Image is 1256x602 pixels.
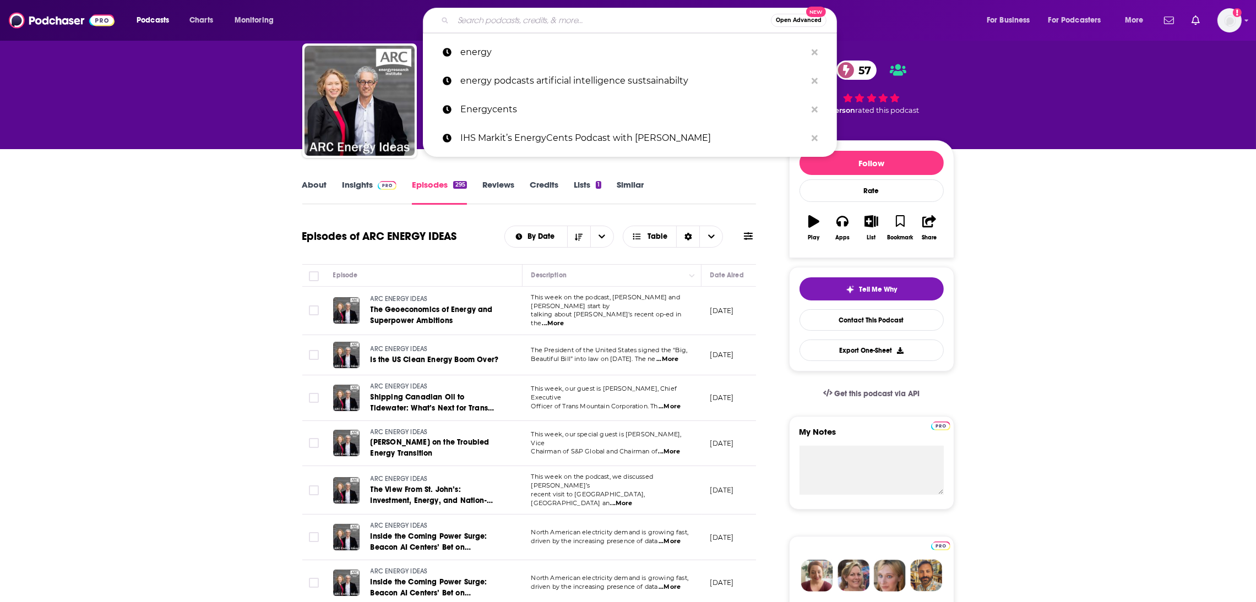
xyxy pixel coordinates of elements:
button: Share [915,208,943,248]
span: ...More [610,499,632,508]
div: Play [808,234,819,241]
button: Show profile menu [1217,8,1242,32]
span: 1 person [825,106,856,114]
span: ...More [656,355,678,364]
span: Toggle select row [309,350,319,360]
img: Podchaser - Follow, Share and Rate Podcasts [9,10,115,31]
button: Open AdvancedNew [771,14,827,27]
span: Monitoring [235,13,274,28]
button: Play [800,208,828,248]
div: 57 1 personrated this podcast [789,53,954,122]
span: For Business [987,13,1030,28]
span: Table [648,233,667,240]
span: Toggle select row [309,578,319,588]
span: rated this podcast [856,106,920,114]
span: [PERSON_NAME] on the Troubled Energy Transition [371,437,490,458]
div: 1 [596,181,601,189]
span: Toggle select row [309,305,319,315]
span: The President of the United States signed the “Big, [531,346,688,354]
button: tell me why sparkleTell Me Why [800,277,944,300]
a: Inside the Coming Power Surge: Beacon AI Centers’ Bet on [GEOGRAPHIC_DATA] [371,531,503,553]
span: ARC ENERGY IDEAS [371,475,428,483]
span: Toggle select row [309,532,319,542]
span: ...More [659,447,681,456]
h2: Choose List sort [504,226,614,248]
span: ARC ENERGY IDEAS [371,345,428,353]
p: IHS Markit’s EnergyCents Podcast with Hill Vaden [460,124,806,152]
span: recent visit to [GEOGRAPHIC_DATA], [GEOGRAPHIC_DATA] an [531,490,645,507]
a: Contact This Podcast [800,309,944,331]
span: ...More [659,537,681,546]
button: open menu [227,12,288,29]
div: Rate [800,179,944,202]
button: open menu [505,233,567,240]
a: [PERSON_NAME] on the Troubled Energy Transition [371,437,503,459]
a: Similar [617,179,644,205]
div: List [867,234,876,241]
a: ARC ENERGY IDEAS [371,474,503,484]
img: tell me why sparkle [846,285,855,294]
a: energy [423,38,837,67]
p: [DATE] [710,393,734,402]
p: energy podcasts artificial intelligence sustsainabilty [460,67,806,95]
p: [DATE] [710,533,734,542]
span: The View From St. John’s: Investment, Energy, and Nation-Building [371,485,493,516]
p: Energycents [460,95,806,124]
a: The Geoeconomics of Energy and Superpower Ambitions [371,304,503,326]
span: This week, our guest is [PERSON_NAME], Chief Executive [531,385,677,401]
a: Inside the Coming Power Surge: Beacon AI Centers’ Bet on [GEOGRAPHIC_DATA] [371,577,503,599]
img: Podchaser Pro [931,422,950,430]
span: Get this podcast via API [834,389,920,398]
button: Apps [828,208,857,248]
a: InsightsPodchaser Pro [342,179,397,205]
p: [DATE] [710,306,734,315]
a: Reviews [482,179,514,205]
a: 57 [836,61,877,80]
a: ARC ENERGY IDEAS [371,567,503,577]
img: Jon Profile [910,560,942,592]
span: Toggle select row [309,393,319,403]
a: About [302,179,327,205]
img: Jules Profile [874,560,906,592]
a: Energycents [423,95,837,124]
a: Pro website [931,540,950,550]
a: ARC ENERGY IDEAS [371,294,503,304]
span: Tell Me Why [859,285,897,294]
img: Sydney Profile [801,560,833,592]
span: ARC ENERGY IDEAS [371,428,428,436]
img: Podchaser Pro [378,181,397,190]
span: ARC ENERGY IDEAS [371,567,428,575]
span: Podcasts [137,13,169,28]
span: Toggle select row [309,438,319,448]
span: ...More [542,319,564,328]
button: open menu [979,12,1044,29]
button: open menu [129,12,183,29]
div: Description [531,269,567,282]
a: Lists1 [574,179,601,205]
a: Show notifications dropdown [1187,11,1204,30]
button: List [857,208,885,248]
a: energy podcasts artificial intelligence sustsainabilty [423,67,837,95]
span: New [806,7,826,17]
button: Choose View [623,226,724,248]
button: Follow [800,151,944,175]
a: Credits [530,179,558,205]
span: For Podcasters [1048,13,1101,28]
span: Shipping Canadian Oil to Tidewater: What’s Next for Trans Mountain [371,392,494,424]
span: This week on the podcast, [PERSON_NAME] and [PERSON_NAME] start by [531,293,680,310]
a: Episodes295 [412,179,466,205]
span: Officer of Trans Mountain Corporation. Th [531,402,658,410]
a: ARC ENERGY IDEAS [371,382,503,392]
label: My Notes [800,426,944,446]
span: By Date [528,233,558,240]
input: Search podcasts, credits, & more... [453,12,771,29]
span: Open Advanced [776,18,822,23]
span: Logged in as LindaBurns [1217,8,1242,32]
button: Column Actions [686,269,699,282]
button: open menu [1041,12,1117,29]
span: Toggle select row [309,485,319,495]
span: talking about [PERSON_NAME]’s recent op-ed in the [531,310,682,327]
button: open menu [1117,12,1157,29]
p: [DATE] [710,485,734,495]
